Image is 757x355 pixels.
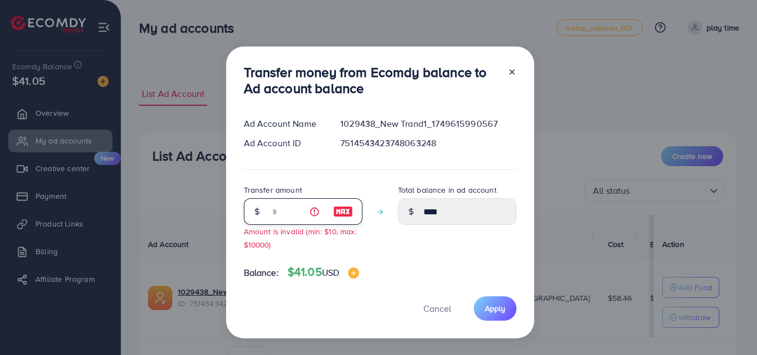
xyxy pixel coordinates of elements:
small: Amount is invalid (min: $10, max: $10000) [244,226,357,249]
label: Transfer amount [244,184,302,195]
iframe: Chat [710,305,749,347]
img: image [348,267,359,279]
div: Ad Account ID [235,137,332,150]
h3: Transfer money from Ecomdy balance to Ad account balance [244,64,499,96]
span: Balance: [244,266,279,279]
div: 7514543423748063248 [331,137,525,150]
span: Cancel [423,302,451,315]
button: Apply [474,296,516,320]
span: Apply [485,303,505,314]
label: Total balance in ad account [398,184,497,195]
div: 1029438_New Trand1_1749615990567 [331,117,525,130]
span: USD [322,266,339,279]
button: Cancel [410,296,465,320]
h4: $41.05 [288,265,359,279]
img: image [333,205,353,218]
div: Ad Account Name [235,117,332,130]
